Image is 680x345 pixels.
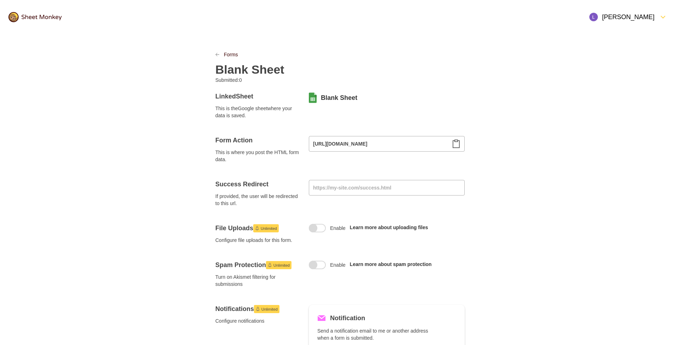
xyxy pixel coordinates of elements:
[215,149,300,163] span: This is where you post the HTML form data.
[215,77,334,84] p: Submitted: 0
[659,13,667,21] svg: FormDown
[589,13,654,21] div: [PERSON_NAME]
[215,317,300,324] span: Configure notifications
[224,51,238,58] a: Forms
[215,180,300,188] h4: Success Redirect
[215,193,300,207] span: If provided, the user will be redirected to this url.
[215,237,300,244] span: Configure file uploads for this form.
[215,273,300,288] span: Turn on Akismet filtering for submissions
[215,92,300,101] h4: Linked Sheet
[350,225,428,230] a: Learn more about uploading files
[268,263,272,267] svg: Launch
[317,314,326,322] svg: Mail
[215,261,300,269] h4: Spam Protection
[215,224,300,232] h4: File Uploads
[309,180,465,196] input: https://my-site.com/success.html
[215,136,300,145] h4: Form Action
[8,12,62,22] img: logo@2x.png
[317,327,436,341] p: Send a notification email to me or another address when a form is submitted.
[261,305,278,313] span: Unlimited
[321,94,357,102] a: Blank Sheet
[273,261,290,270] span: Unlimited
[255,226,259,230] svg: Launch
[330,313,365,323] h5: Notification
[256,307,260,311] svg: Launch
[330,225,346,232] span: Enable
[215,62,284,77] h2: Blank Sheet
[261,224,277,233] span: Unlimited
[452,140,460,148] svg: Clipboard
[585,9,671,26] button: Open Menu
[215,52,220,57] svg: LinkPrevious
[215,105,300,119] span: This is the Google sheet where your data is saved.
[330,261,346,268] span: Enable
[350,261,432,267] a: Learn more about spam protection
[215,305,300,313] h4: Notifications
